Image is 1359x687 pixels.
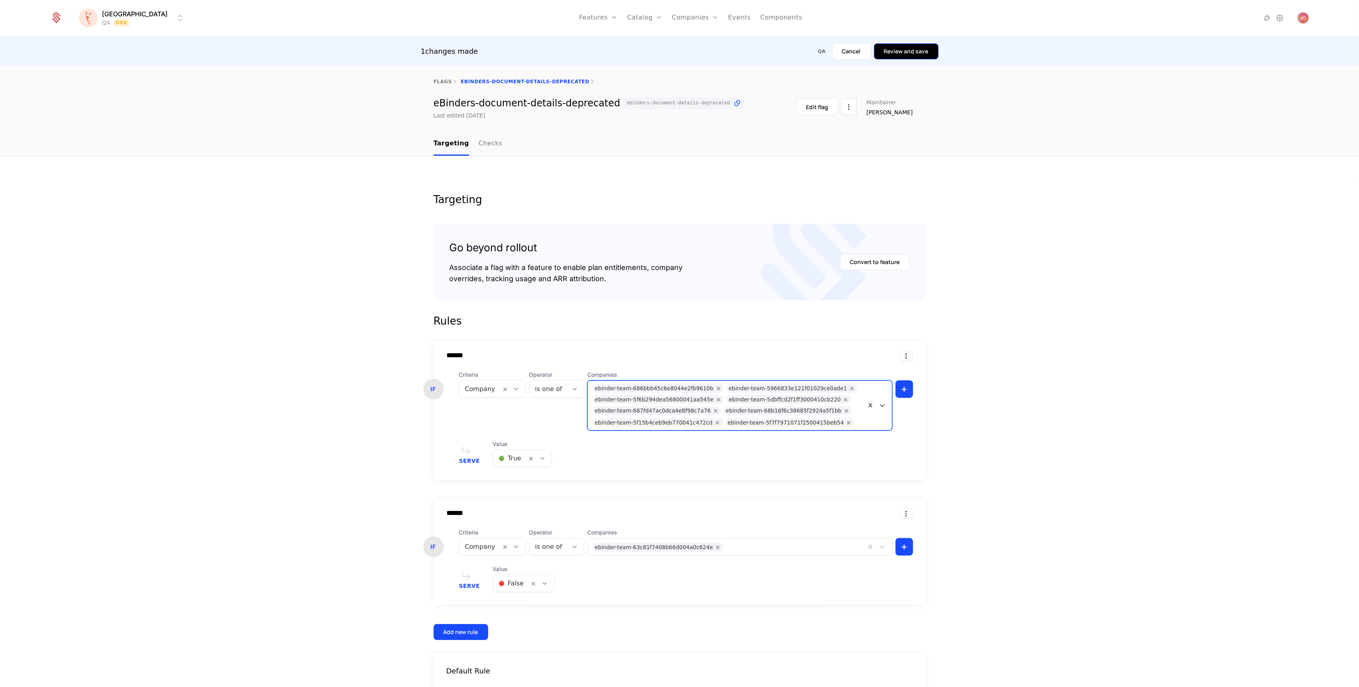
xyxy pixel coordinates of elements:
div: 1 changes made [421,46,478,57]
div: ebinder-team-68b16f6c38685f2924a5f1bb [726,406,842,415]
div: QA [818,48,826,55]
div: IF [423,379,444,399]
button: Convert to feature [840,254,910,270]
div: Remove ebinder-team-5dbffcd2f1ff3000410cb220 [841,395,851,404]
span: Criteria [459,528,526,536]
div: Remove ebinder-team-68b16f6c38685f2924a5f1bb [842,406,852,415]
button: Open user button [1298,12,1309,23]
div: ebinder-team-5966833e121f01029ce0ade1 [729,384,847,393]
div: ebinder-team-63c81f7408b66d004a0c624e [595,543,713,552]
button: Add new rule [434,624,488,640]
div: Remove ebinder-team-5f15b4ceb9eb770041c472cd [713,418,723,427]
div: Remove ebinder-team-686bbb45c6e8044e2fb9610b [714,384,724,393]
span: Companies [587,371,892,379]
span: Criteria [459,371,526,379]
div: eBinders-document-details-deprecated [434,98,745,109]
div: Targeting [434,194,926,205]
a: Settings [1275,13,1285,23]
button: + [896,538,913,556]
div: IF [423,536,444,557]
button: Review and save [874,43,939,59]
div: ebinder-team-5dbffcd2f1ff3000410cb220 [729,395,841,404]
span: Companies [587,528,892,536]
div: Default Rule [434,665,926,677]
button: Cancel [832,43,871,59]
div: Rules [434,313,926,329]
button: Select environment [81,9,185,27]
span: [GEOGRAPHIC_DATA] [102,9,168,19]
span: Serve [459,583,480,589]
span: Dev [113,19,130,27]
div: Add new rule [444,628,478,636]
button: Edit flag [796,99,838,115]
div: Edit flag [806,103,828,111]
div: ebinder-team-686bbb45c6e8044e2fb9610b [595,384,714,393]
a: Checks [479,132,503,156]
a: Integrations [1263,13,1272,23]
a: Targeting [434,132,469,156]
div: ebinder-team-5f15b4ceb9eb770041c472cd [595,418,713,427]
span: Serve [459,458,480,464]
span: [PERSON_NAME] [866,108,913,116]
span: Maintainer [866,100,896,105]
span: ebinders-document-details-deprecated [627,101,730,106]
span: Operator [529,371,584,379]
button: + [896,380,913,398]
div: Associate a flag with a feature to enable plan entitlements, company overrides, tracking usage an... [450,262,683,284]
nav: Main [434,132,926,156]
div: Remove ebinder-team-687fd47ac0dca4e8f98c7a76 [711,406,721,415]
span: Operator [529,528,584,536]
div: Go beyond rollout [450,240,683,256]
span: Value [493,565,554,573]
div: Last edited [DATE] [434,112,485,119]
img: Jelena Obradovic [1298,12,1309,23]
div: QA [102,19,110,27]
a: flags [434,79,452,84]
button: Select action [841,99,856,115]
ul: Choose Sub Page [434,132,503,156]
div: Remove ebinder-team-5f6b294dea56800041aa545e [714,395,724,404]
img: Florence [79,8,98,27]
div: Remove ebinder-team-63c81f7408b66d004a0c624e [713,543,723,552]
span: Value [493,440,552,448]
div: ebinder-team-5f7f7971071f2500415beb54 [728,418,844,427]
div: ebinder-team-687fd47ac0dca4e8f98c7a76 [595,406,711,415]
div: Remove ebinder-team-5966833e121f01029ce0ade1 [847,384,857,393]
div: Remove ebinder-team-5f7f7971071f2500415beb54 [844,418,854,427]
button: Select action [900,351,913,361]
button: Select action [900,509,913,519]
div: ebinder-team-5f6b294dea56800041aa545e [595,395,714,404]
